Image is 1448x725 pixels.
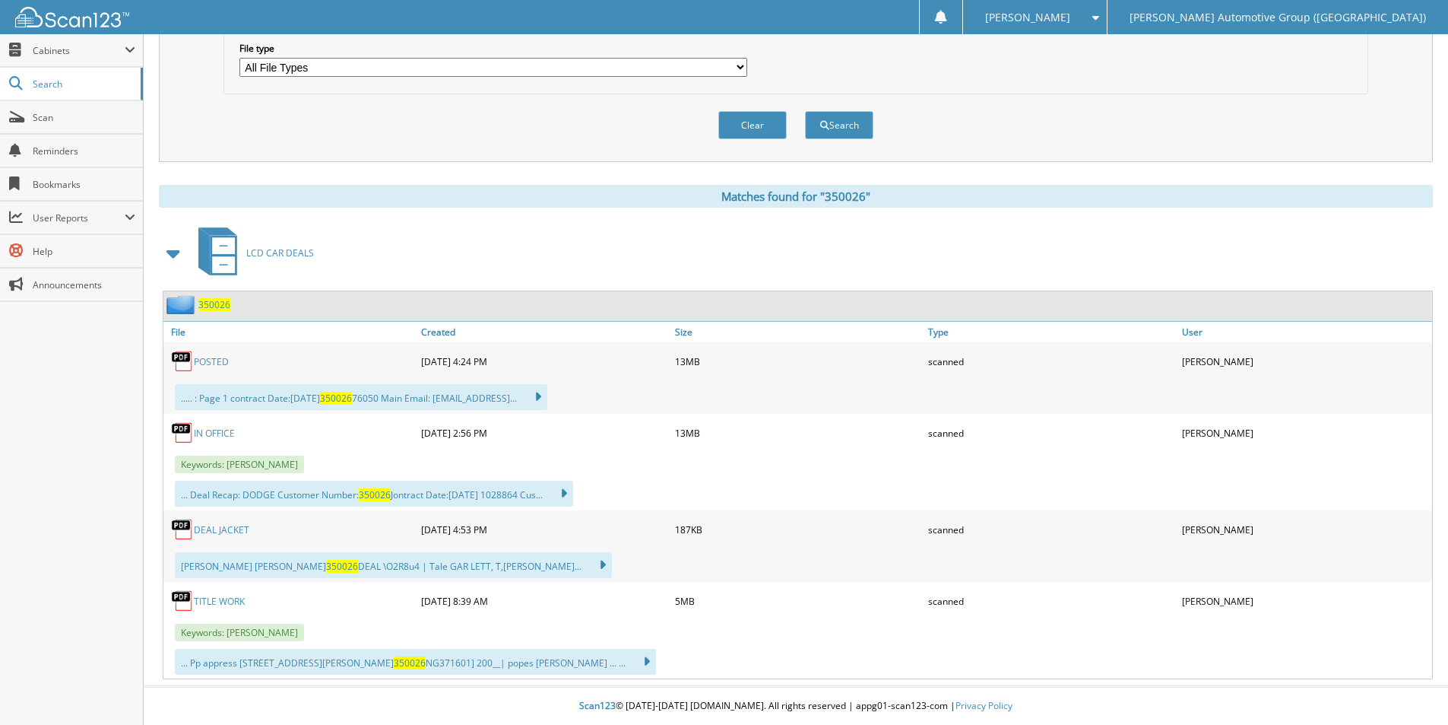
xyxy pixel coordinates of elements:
[417,346,671,377] div: [DATE] 4:24 PM
[33,44,125,57] span: Cabinets
[33,178,135,191] span: Bookmarks
[394,657,426,669] span: 350026
[15,7,129,27] img: scan123-logo-white.svg
[1178,586,1432,616] div: [PERSON_NAME]
[194,595,245,608] a: TITLE WORK
[171,518,194,541] img: PDF.png
[163,322,417,342] a: File
[166,295,198,314] img: folder2.png
[671,346,925,377] div: 13MB
[33,145,135,157] span: Reminders
[171,350,194,373] img: PDF.png
[924,514,1178,545] div: scanned
[805,111,873,139] button: Search
[579,699,616,712] span: Scan123
[33,211,125,224] span: User Reports
[246,246,314,259] span: LCD CAR DEALS
[718,111,787,139] button: Clear
[359,488,391,501] span: 350026
[33,245,135,258] span: Help
[955,699,1012,712] a: Privacy Policy
[924,346,1178,377] div: scanned
[159,185,1433,208] div: Matches found for "350026"
[175,481,573,507] div: ... Deal Recap: DODGE Customer Number: Jontract Date:[DATE] 1028864 Cus...
[33,111,135,124] span: Scan
[171,590,194,612] img: PDF.png
[1178,514,1432,545] div: [PERSON_NAME]
[417,514,671,545] div: [DATE] 4:53 PM
[326,560,358,573] span: 350026
[175,456,304,473] span: Keywords: [PERSON_NAME]
[320,392,352,405] span: 350026
[671,514,925,545] div: 187KB
[144,688,1448,725] div: © [DATE]-[DATE] [DOMAIN_NAME]. All rights reserved | appg01-scan123-com |
[239,42,747,55] label: File type
[924,322,1178,342] a: Type
[1178,322,1432,342] a: User
[417,322,671,342] a: Created
[1130,13,1426,22] span: [PERSON_NAME] Automotive Group ([GEOGRAPHIC_DATA])
[175,384,547,410] div: ..... : Page 1 contract Date:[DATE] 76050 Main Email: [EMAIL_ADDRESS]...
[417,418,671,448] div: [DATE] 2:56 PM
[194,427,235,440] a: IN OFFICE
[33,78,133,91] span: Search
[1178,346,1432,377] div: [PERSON_NAME]
[985,13,1070,22] span: [PERSON_NAME]
[171,421,194,444] img: PDF.png
[194,355,229,368] a: POSTED
[33,278,135,291] span: Announcements
[1372,652,1448,725] iframe: Chat Widget
[189,223,314,283] a: LCD CAR DEALS
[198,298,230,311] a: 350026
[175,552,612,578] div: [PERSON_NAME] [PERSON_NAME] DEAL \O2R8u4 | Tale GAR LETT, T,[PERSON_NAME]...
[175,649,656,675] div: ... Pp appress [STREET_ADDRESS][PERSON_NAME] NG371601] 200__| popes [PERSON_NAME] ... ...
[194,523,249,536] a: DEAL JACKET
[671,418,925,448] div: 13MB
[924,586,1178,616] div: scanned
[175,624,304,641] span: Keywords: [PERSON_NAME]
[924,418,1178,448] div: scanned
[671,322,925,342] a: Size
[671,586,925,616] div: 5MB
[417,586,671,616] div: [DATE] 8:39 AM
[1178,418,1432,448] div: [PERSON_NAME]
